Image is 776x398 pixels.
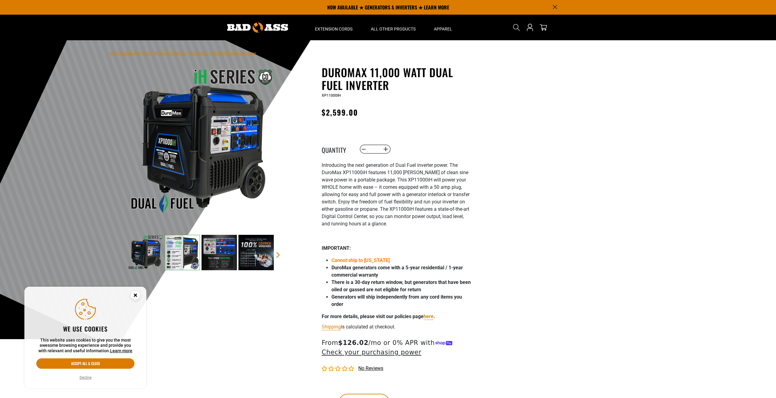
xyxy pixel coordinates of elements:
strong: DuroMax generators come with a 5-year residential / 1-year commercial warranty [331,265,463,278]
span: › [152,51,153,56]
aside: Cookie Consent [24,287,146,389]
a: here [424,314,434,319]
span: 0.00 stars [322,366,355,372]
span: No reviews [358,365,383,371]
a: Return to Collection [155,51,187,56]
label: Quantity [322,145,352,153]
span: Apparel [434,26,452,32]
summary: All Other Products [362,15,425,40]
a: Bad Ass Extension Cords [110,51,151,56]
span: $2,599.00 [322,107,358,118]
span: › [188,51,189,56]
span: DuroMax 11,000 Watt Dual Fuel Inverter [191,51,256,56]
summary: Extension Cords [306,15,362,40]
strong: For more details, please visit our policies page . [322,314,435,319]
strong: IMPORTANT: [322,245,351,251]
a: Next [275,252,281,258]
strong: There is a 30-day return window, but generators that have been oiled or gassed are not eligible f... [331,279,471,292]
nav: breadcrumbs [110,49,256,57]
img: Bad Ass Extension Cords [227,23,288,33]
h1: DuroMax 11,000 Watt Dual Fuel Inverter [322,66,471,91]
span: Cannot ship to [US_STATE] [331,257,390,263]
span: Extension Cords [315,26,352,32]
a: Learn more [110,348,132,353]
span: XP11000IH [322,93,341,98]
summary: Apparel [425,15,461,40]
p: This website uses cookies to give you the most awesome browsing experience and provide you with r... [36,338,134,354]
button: Accept all & close [36,358,134,369]
button: Decline [78,375,93,381]
summary: Search [512,23,521,32]
h2: We use cookies [36,325,134,333]
strong: Generators will ship independently from any cord items you order [331,294,462,307]
div: is calculated at checkout. [322,323,471,331]
span: Introducing the next generation of Dual Fuel inverter power. The DuroMax XP11000iH features 11,00... [322,162,470,227]
a: Shipping [322,324,341,330]
span: All Other Products [371,26,416,32]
